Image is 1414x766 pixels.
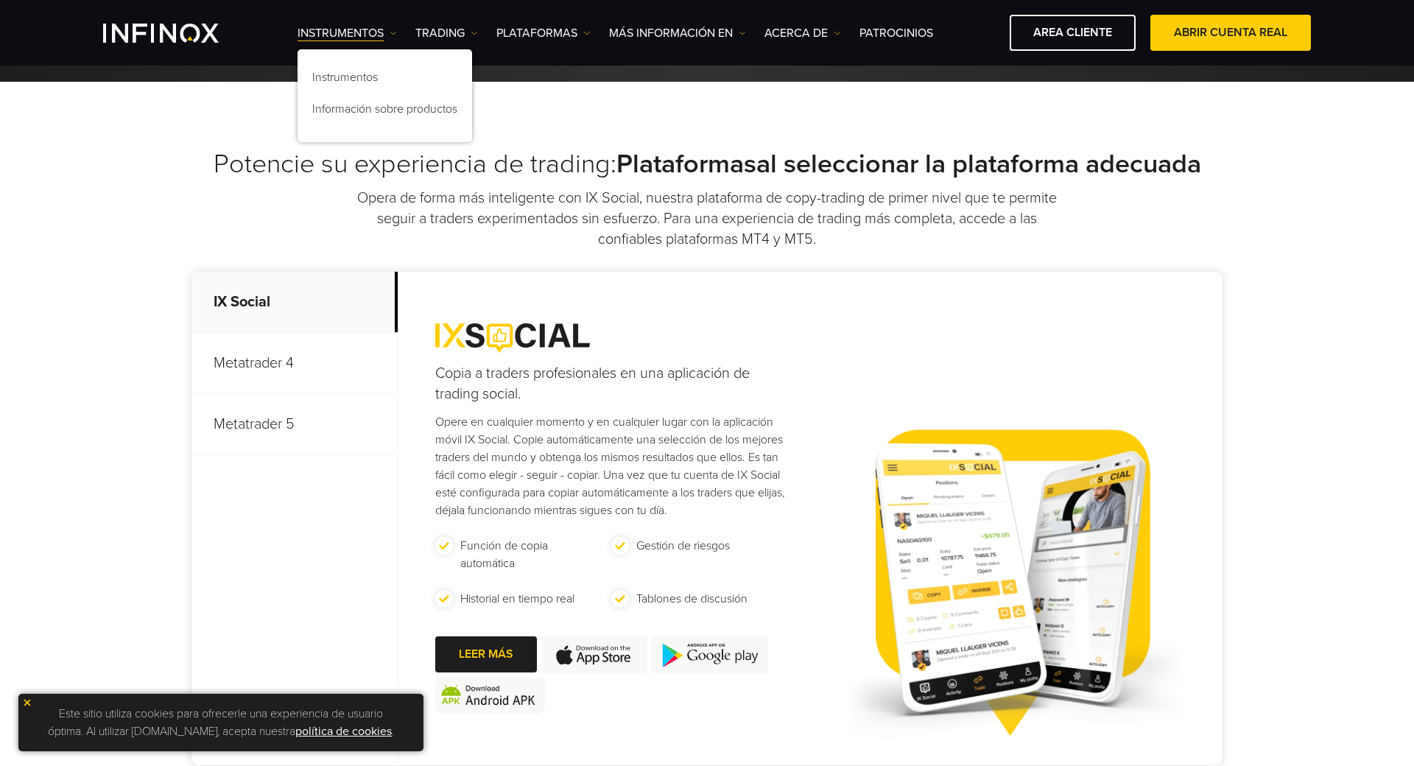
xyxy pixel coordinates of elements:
[1010,15,1136,51] a: AREA CLIENTE
[415,24,478,42] a: TRADING
[764,24,841,42] a: ACERCA DE
[616,148,1201,180] strong: Plataformasal seleccionar la plataforma adecuada
[460,537,604,572] p: Función de copia automática
[191,394,398,455] p: Metatrader 5
[26,701,416,744] p: Este sitio utiliza cookies para ofrecerle una experiencia de usuario óptima. Al utilizar [DOMAIN_...
[350,188,1064,250] p: Opera de forma más inteligente con IX Social, nuestra plataforma de copy-trading de primer nivel ...
[496,24,591,42] a: PLATAFORMAS
[609,24,746,42] a: Más información en
[191,333,398,394] p: Metatrader 4
[1150,15,1311,51] a: ABRIR CUENTA REAL
[298,24,397,42] a: Instrumentos
[435,636,537,672] a: LEER MÁS
[22,698,32,708] img: yellow close icon
[103,24,253,43] a: INFINOX Logo
[636,590,748,608] p: Tablones de discusión
[191,272,398,333] p: IX Social
[298,64,472,96] a: Instrumentos
[191,148,1223,180] h2: Potencie su experiencia de trading:
[295,724,392,739] a: política de cookies
[460,590,574,608] p: Historial en tiempo real
[636,537,730,555] p: Gestión de riesgos
[859,24,933,42] a: Patrocinios
[435,413,787,519] p: Opere en cualquier momento y en cualquier lugar con la aplicación móvil IX Social. Copie automáti...
[435,363,787,404] h4: Copia a traders profesionales en una aplicación de trading social.
[298,96,472,127] a: Información sobre productos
